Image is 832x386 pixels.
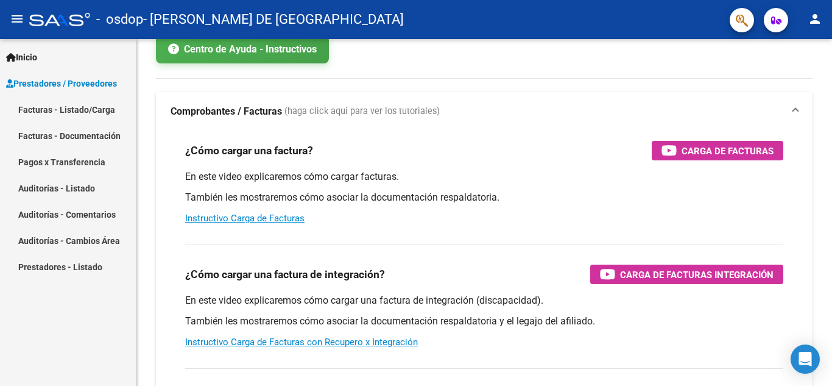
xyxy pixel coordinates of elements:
p: También les mostraremos cómo asociar la documentación respaldatoria. [185,191,783,204]
span: Inicio [6,51,37,64]
p: También les mostraremos cómo asociar la documentación respaldatoria y el legajo del afiliado. [185,315,783,328]
a: Centro de Ayuda - Instructivos [156,35,329,63]
a: Instructivo Carga de Facturas con Recupero x Integración [185,337,418,348]
strong: Comprobantes / Facturas [171,105,282,118]
span: Prestadores / Proveedores [6,77,117,90]
mat-icon: person [808,12,822,26]
div: Open Intercom Messenger [791,345,820,374]
span: (haga click aquí para ver los tutoriales) [284,105,440,118]
span: Carga de Facturas [682,143,774,159]
span: - [PERSON_NAME] DE [GEOGRAPHIC_DATA] [143,6,404,33]
button: Carga de Facturas [652,141,783,160]
a: Instructivo Carga de Facturas [185,213,305,224]
button: Carga de Facturas Integración [590,265,783,284]
h3: ¿Cómo cargar una factura de integración? [185,266,385,283]
mat-icon: menu [10,12,24,26]
span: Carga de Facturas Integración [620,267,774,282]
mat-expansion-panel-header: Comprobantes / Facturas (haga click aquí para ver los tutoriales) [156,92,813,131]
span: - osdop [96,6,143,33]
p: En este video explicaremos cómo cargar facturas. [185,170,783,184]
h3: ¿Cómo cargar una factura? [185,142,313,159]
p: En este video explicaremos cómo cargar una factura de integración (discapacidad). [185,294,783,307]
